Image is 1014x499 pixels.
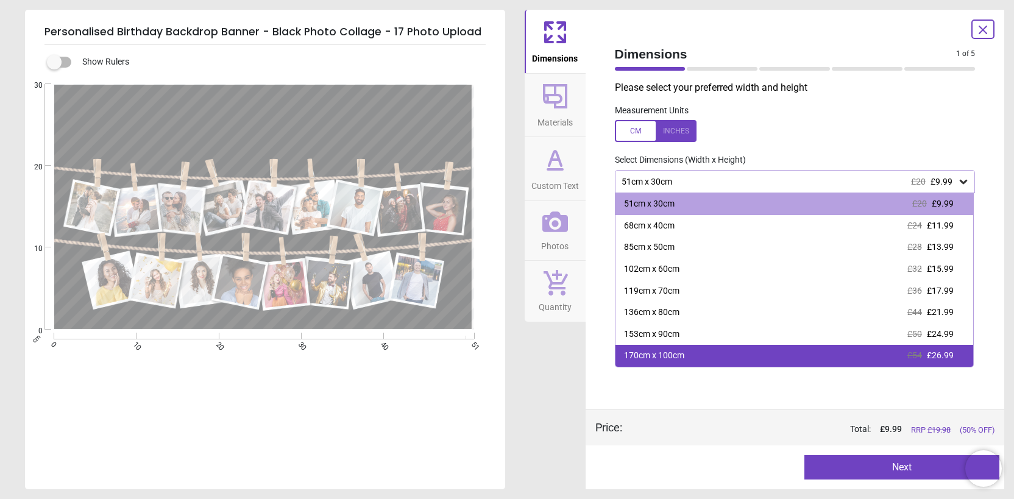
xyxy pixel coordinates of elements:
[927,425,951,434] span: £ 19.98
[907,329,922,339] span: £50
[927,221,954,230] span: £11.99
[531,174,579,193] span: Custom Text
[932,199,954,208] span: £9.99
[525,74,586,137] button: Materials
[615,45,957,63] span: Dimensions
[927,286,954,296] span: £17.99
[956,49,975,59] span: 1 of 5
[537,111,573,129] span: Materials
[912,199,927,208] span: £20
[927,350,954,360] span: £26.99
[927,329,954,339] span: £24.99
[44,19,486,45] h5: Personalised Birthday Backdrop Banner - Black Photo Collage - 17 Photo Upload
[595,420,622,435] div: Price :
[965,450,1002,487] iframe: Brevo live chat
[911,425,951,436] span: RRP
[927,307,954,317] span: £21.99
[541,235,569,253] span: Photos
[907,350,922,360] span: £54
[539,296,572,314] span: Quantity
[525,261,586,322] button: Quantity
[907,286,922,296] span: £36
[804,455,999,480] button: Next
[907,264,922,274] span: £32
[640,423,995,436] div: Total:
[927,264,954,274] span: £15.99
[960,425,994,436] span: (50% OFF)
[907,221,922,230] span: £24
[525,201,586,261] button: Photos
[624,306,679,319] div: 136cm x 80cm
[927,242,954,252] span: £13.99
[620,177,958,187] div: 51cm x 30cm
[624,220,675,232] div: 68cm x 40cm
[885,424,902,434] span: 9.99
[624,350,684,362] div: 170cm x 100cm
[624,263,679,275] div: 102cm x 60cm
[615,81,985,94] p: Please select your preferred width and height
[907,307,922,317] span: £44
[19,326,43,336] span: 0
[605,154,746,166] label: Select Dimensions (Width x Height)
[624,241,675,253] div: 85cm x 50cm
[525,10,586,73] button: Dimensions
[19,244,43,254] span: 10
[19,162,43,172] span: 20
[911,177,926,186] span: £20
[624,198,675,210] div: 51cm x 30cm
[532,47,578,65] span: Dimensions
[624,285,679,297] div: 119cm x 70cm
[880,423,902,436] span: £
[615,105,689,117] label: Measurement Units
[624,328,679,341] div: 153cm x 90cm
[907,242,922,252] span: £28
[931,177,952,186] span: £9.99
[19,80,43,91] span: 30
[54,55,505,69] div: Show Rulers
[525,137,586,200] button: Custom Text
